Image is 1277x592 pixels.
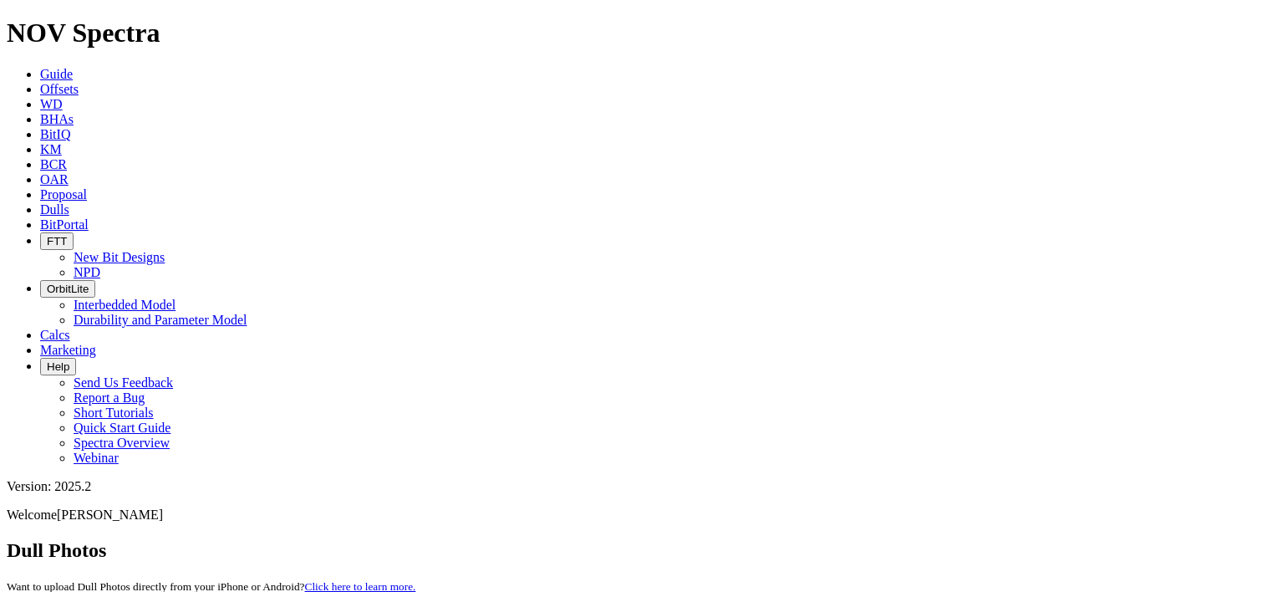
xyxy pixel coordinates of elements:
[40,67,73,81] a: Guide
[74,421,170,435] a: Quick Start Guide
[74,298,176,312] a: Interbedded Model
[74,265,100,279] a: NPD
[40,202,69,217] a: Dulls
[74,451,119,465] a: Webinar
[40,172,69,186] a: OAR
[40,358,76,375] button: Help
[7,539,1270,562] h2: Dull Photos
[40,217,89,232] a: BitPortal
[40,328,70,342] a: Calcs
[40,187,87,202] a: Proposal
[47,235,67,248] span: FTT
[40,142,62,156] a: KM
[74,375,173,390] a: Send Us Feedback
[40,232,74,250] button: FTT
[47,360,69,373] span: Help
[40,82,79,96] a: Offsets
[74,406,154,420] a: Short Tutorials
[40,112,74,126] a: BHAs
[40,127,70,141] a: BitIQ
[7,18,1270,48] h1: NOV Spectra
[7,508,1270,523] p: Welcome
[40,97,63,111] a: WD
[74,313,247,327] a: Durability and Parameter Model
[7,479,1270,494] div: Version: 2025.2
[57,508,163,522] span: [PERSON_NAME]
[40,157,67,171] a: BCR
[74,390,145,405] a: Report a Bug
[74,250,165,264] a: New Bit Designs
[47,283,89,295] span: OrbitLite
[40,343,96,357] a: Marketing
[40,280,95,298] button: OrbitLite
[74,436,170,450] a: Spectra Overview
